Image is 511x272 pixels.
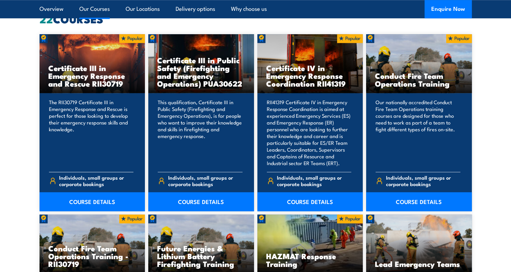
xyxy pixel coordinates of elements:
span: Individuals, small groups or corporate bookings [386,174,460,187]
h3: Certificate III in Public Safety (Firefighting and Emergency Operations) PUA30622 [157,56,245,87]
p: RII41319 Certificate IV in Emergency Response Coordination is aimed at experienced Emergency Serv... [267,99,352,166]
h3: Conduct Fire Team Operations Training - RII30719 [48,244,136,268]
h3: Certificate III in Emergency Response and Rescue RII30719 [48,64,136,87]
h3: Certificate IV in Emergency Response Coordination RII41319 [266,64,354,87]
h2: COURSES [40,14,472,23]
h3: HAZMAT Response Training [266,252,354,268]
span: Individuals, small groups or corporate bookings [168,174,242,187]
h3: Conduct Fire Team Operations Training [375,72,463,87]
span: Individuals, small groups or corporate bookings [59,174,133,187]
p: The RII30719 Certificate III in Emergency Response and Rescue is perfect for those looking to dev... [49,99,134,166]
a: COURSE DETAILS [148,192,254,211]
a: COURSE DETAILS [366,192,472,211]
h3: Lead Emergency Teams [375,260,463,268]
h3: Future Energies & Lithium Battery Firefighting Training [157,244,245,268]
strong: 22 [40,10,53,27]
a: COURSE DETAILS [40,192,145,211]
a: COURSE DETAILS [257,192,363,211]
p: Our nationally accredited Conduct Fire Team Operations training courses are designed for those wh... [376,99,460,166]
span: Individuals, small groups or corporate bookings [277,174,351,187]
p: This qualification, Certificate III in Public Safety (Firefighting and Emergency Operations), is ... [158,99,242,166]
